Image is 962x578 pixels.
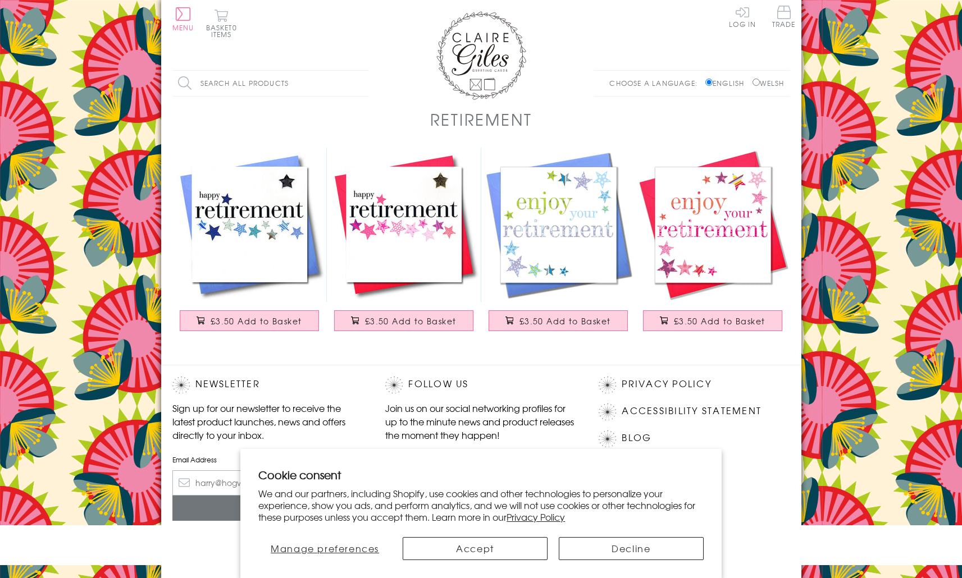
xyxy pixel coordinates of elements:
a: Good Luck Retirement Card, Blue Stars, Embellished with a padded star £3.50 Add to Basket [172,148,327,342]
a: Blog [622,430,651,446]
span: £3.50 Add to Basket [674,315,765,327]
label: Welsh [753,78,785,88]
p: Sign up for our newsletter to receive the latest product launches, news and offers directly to yo... [172,401,363,442]
span: £3.50 Add to Basket [211,315,302,327]
a: Accessibility Statement [622,403,762,419]
p: Choose a language: [609,78,703,88]
h1: Retirement [430,108,532,131]
button: £3.50 Add to Basket [489,310,628,331]
button: Manage preferences [258,537,391,560]
input: Search [358,71,369,96]
img: Good Luck Retirement Card, Pink Stars, Embellished with a padded star [327,148,481,302]
a: Privacy Policy [622,377,711,392]
h2: Newsletter [172,377,363,393]
a: Log In [729,6,756,27]
button: Accept [403,537,548,560]
span: Trade [772,6,796,27]
span: £3.50 Add to Basket [519,315,611,327]
img: Good Luck Retirement Card, Blue Stars, Embellished with a padded star [172,148,327,302]
button: £3.50 Add to Basket [643,310,782,331]
input: Subscribe [172,496,363,521]
span: Menu [172,22,194,33]
h2: Cookie consent [258,467,704,483]
label: Email Address [172,455,363,465]
img: Congratulations and Good Luck Card, Pink Stars, enjoy your Retirement [636,148,790,302]
a: Congratulations and Good Luck Card, Blue Stars, enjoy your Retirement £3.50 Add to Basket [481,148,636,342]
img: Congratulations and Good Luck Card, Blue Stars, enjoy your Retirement [481,148,636,302]
input: Welsh [753,79,760,86]
input: English [705,79,713,86]
a: Trade [772,6,796,30]
input: Search all products [172,71,369,96]
span: £3.50 Add to Basket [365,315,457,327]
a: Congratulations and Good Luck Card, Pink Stars, enjoy your Retirement £3.50 Add to Basket [636,148,790,342]
p: Join us on our social networking profiles for up to the minute news and product releases the mome... [385,401,576,442]
button: £3.50 Add to Basket [180,310,319,331]
img: Claire Giles Greetings Cards [436,11,526,100]
input: harry@hogwarts.edu [172,470,363,496]
a: Privacy Policy [507,510,565,524]
button: Basket0 items [206,9,237,38]
button: Menu [172,7,194,31]
h2: Follow Us [385,377,576,393]
p: We and our partners, including Shopify, use cookies and other technologies to personalize your ex... [258,488,704,522]
button: Decline [559,537,704,560]
label: English [705,78,750,88]
button: £3.50 Add to Basket [334,310,473,331]
span: Manage preferences [271,542,379,555]
a: Good Luck Retirement Card, Pink Stars, Embellished with a padded star £3.50 Add to Basket [327,148,481,342]
span: 0 items [211,22,237,39]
